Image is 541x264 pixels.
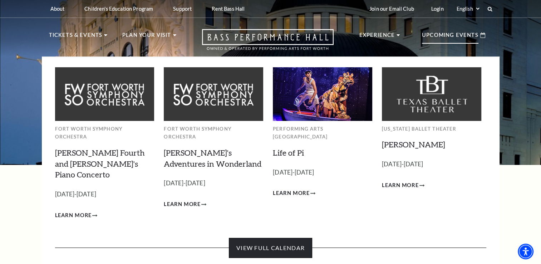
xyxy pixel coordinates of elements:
select: Select: [455,5,481,12]
span: Learn More [273,189,310,198]
p: About [50,6,65,12]
p: Experience [359,31,395,44]
p: Rent Bass Hall [212,6,245,12]
img: Texas Ballet Theater [382,67,481,121]
p: [DATE]-[DATE] [382,159,481,170]
p: [DATE]-[DATE] [55,189,154,200]
span: Learn More [382,181,419,190]
img: Fort Worth Symphony Orchestra [55,67,154,121]
span: Learn More [55,211,92,220]
a: Learn More Brahms Fourth and Grieg's Piano Concerto [55,211,98,220]
a: Open this option [176,29,359,57]
img: Performing Arts Fort Worth [273,67,372,121]
a: View Full Calendar [229,238,312,258]
p: Fort Worth Symphony Orchestra [164,125,263,141]
p: Upcoming Events [422,31,478,44]
span: Learn More [164,200,201,209]
div: Accessibility Menu [518,244,533,259]
a: [PERSON_NAME] [382,140,445,149]
p: [DATE]-[DATE] [273,167,372,178]
p: Support [173,6,192,12]
a: Learn More Life of Pi [273,189,315,198]
p: Plan Your Visit [122,31,171,44]
p: Children's Education Program [84,6,153,12]
p: Performing Arts [GEOGRAPHIC_DATA] [273,125,372,141]
p: Tickets & Events [49,31,103,44]
img: Fort Worth Symphony Orchestra [164,67,263,121]
a: [PERSON_NAME] Fourth and [PERSON_NAME]'s Piano Concerto [55,148,145,180]
a: Learn More Alice's Adventures in Wonderland [164,200,206,209]
p: [DATE]-[DATE] [164,178,263,189]
p: Fort Worth Symphony Orchestra [55,125,154,141]
p: [US_STATE] Ballet Theater [382,125,481,133]
a: Life of Pi [273,148,304,157]
a: [PERSON_NAME]'s Adventures in Wonderland [164,148,261,168]
a: Learn More Peter Pan [382,181,424,190]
